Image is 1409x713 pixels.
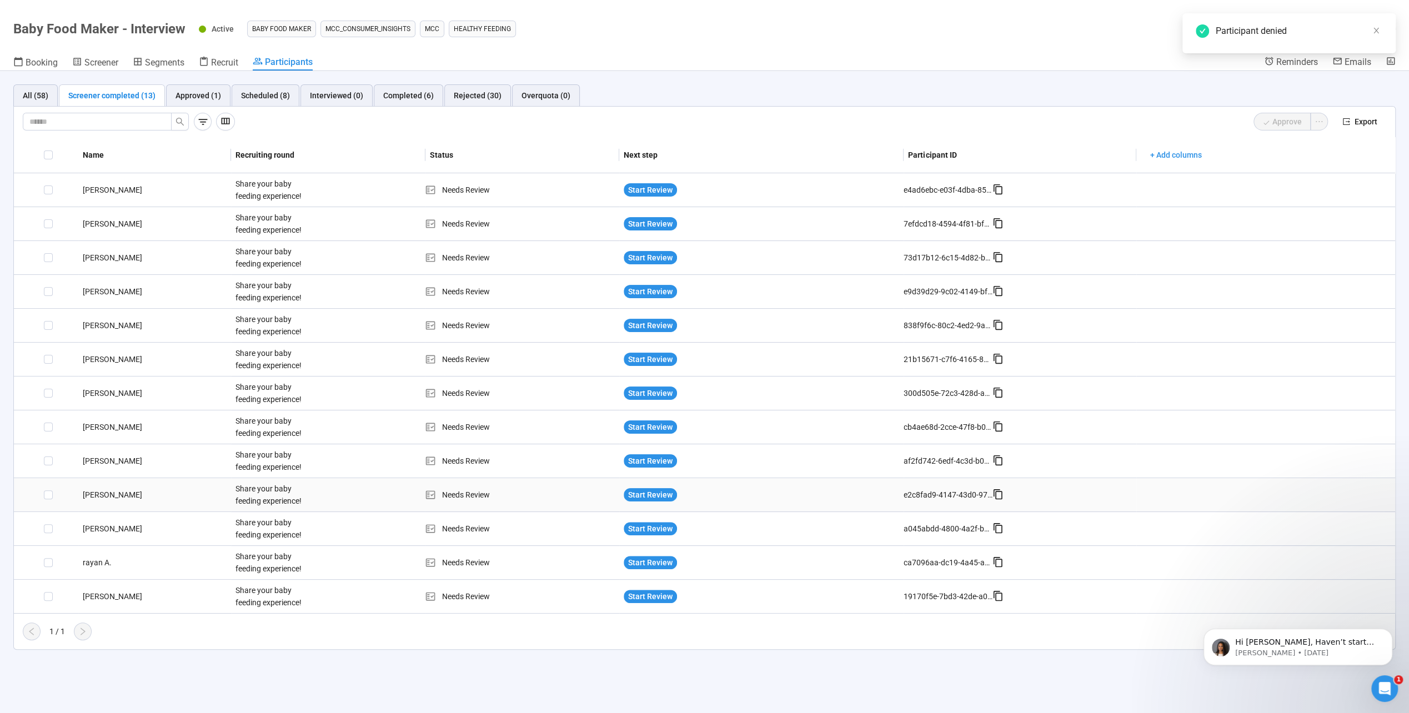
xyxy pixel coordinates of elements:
[425,137,619,173] th: Status
[425,590,619,602] div: Needs Review
[1394,675,1403,684] span: 1
[425,319,619,332] div: Needs Review
[74,622,92,640] button: right
[212,24,234,33] span: Active
[454,23,511,34] span: Healthy feeding
[425,489,619,501] div: Needs Review
[624,488,677,501] button: Start Review
[624,556,677,569] button: Start Review
[1187,605,1409,683] iframe: Intercom notifications message
[78,137,231,173] th: Name
[78,627,87,636] span: right
[1333,113,1386,130] button: exportExport
[425,387,619,399] div: Needs Review
[628,523,673,535] span: Start Review
[904,455,992,467] div: af2fd742-6edf-4c3d-b0a4-ad296f3d836c
[78,590,231,602] div: [PERSON_NAME]
[1371,675,1398,702] iframe: Intercom live chat
[231,478,314,511] div: Share your baby feeding experience!
[49,625,65,637] div: 1 / 1
[176,117,184,126] span: search
[904,590,992,602] div: 19170f5e-7bd3-42de-a0d5-dc2690e3580f
[628,590,673,602] span: Start Review
[13,21,185,37] h1: Baby Food Maker - Interview
[78,252,231,264] div: [PERSON_NAME]
[72,56,118,71] a: Screener
[78,285,231,298] div: [PERSON_NAME]
[628,353,673,365] span: Start Review
[624,590,677,603] button: Start Review
[1216,24,1382,38] div: Participant denied
[628,319,673,332] span: Start Review
[628,252,673,264] span: Start Review
[904,353,992,365] div: 21b15671-c7f6-4165-83ea-281676d71dee
[619,137,904,173] th: Next step
[310,89,363,102] div: Interviewed (0)
[231,207,314,240] div: Share your baby feeding experience!
[231,444,314,478] div: Share your baby feeding experience!
[325,23,410,34] span: MCC_CONSUMER_INSIGHTS
[904,285,992,298] div: e9d39d29-9c02-4149-bf72-1f621eb2ad35
[265,57,313,67] span: Participants
[624,454,677,468] button: Start Review
[231,376,314,410] div: Share your baby feeding experience!
[1342,118,1350,125] span: export
[231,275,314,308] div: Share your baby feeding experience!
[78,353,231,365] div: [PERSON_NAME]
[231,546,314,579] div: Share your baby feeding experience!
[425,556,619,569] div: Needs Review
[425,252,619,264] div: Needs Review
[904,556,992,569] div: ca7096aa-dc19-4a45-a00b-bf34ccf65559
[624,319,677,332] button: Start Review
[425,285,619,298] div: Needs Review
[904,218,992,230] div: 7efdcd18-4594-4f81-bf66-894df0d27e33
[253,56,313,71] a: Participants
[1141,146,1210,164] button: + Add columns
[23,89,48,102] div: All (58)
[904,252,992,264] div: 73d17b12-6c15-4d82-bafd-fb0d218b2a9a
[133,56,184,71] a: Segments
[624,251,677,264] button: Start Review
[425,353,619,365] div: Needs Review
[904,319,992,332] div: 838f9f6c-80c2-4ed2-9a66-423ff449232b
[425,23,439,34] span: MCC
[628,218,673,230] span: Start Review
[1372,27,1380,34] span: close
[78,218,231,230] div: [PERSON_NAME]
[27,627,36,636] span: left
[628,387,673,399] span: Start Review
[78,421,231,433] div: [PERSON_NAME]
[628,455,673,467] span: Start Review
[624,183,677,197] button: Start Review
[904,523,992,535] div: a045abdd-4800-4a2f-beec-f3ba5cc922db
[241,89,290,102] div: Scheduled (8)
[425,218,619,230] div: Needs Review
[176,89,221,102] div: Approved (1)
[78,319,231,332] div: [PERSON_NAME]
[628,285,673,298] span: Start Review
[628,421,673,433] span: Start Review
[231,173,314,207] div: Share your baby feeding experience!
[199,56,238,71] a: Recruit
[425,523,619,535] div: Needs Review
[78,556,231,569] div: rayan A.
[904,421,992,433] div: cb4ae68d-2cce-47f8-b0ad-890572e62c08
[211,57,238,68] span: Recruit
[1150,149,1201,161] span: + Add columns
[26,57,58,68] span: Booking
[23,622,41,640] button: left
[522,89,570,102] div: Overquota (0)
[78,523,231,535] div: [PERSON_NAME]
[628,184,673,196] span: Start Review
[628,556,673,569] span: Start Review
[425,455,619,467] div: Needs Review
[904,137,1136,173] th: Participant ID
[1355,116,1377,128] span: Export
[78,387,231,399] div: [PERSON_NAME]
[171,113,189,130] button: search
[624,353,677,366] button: Start Review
